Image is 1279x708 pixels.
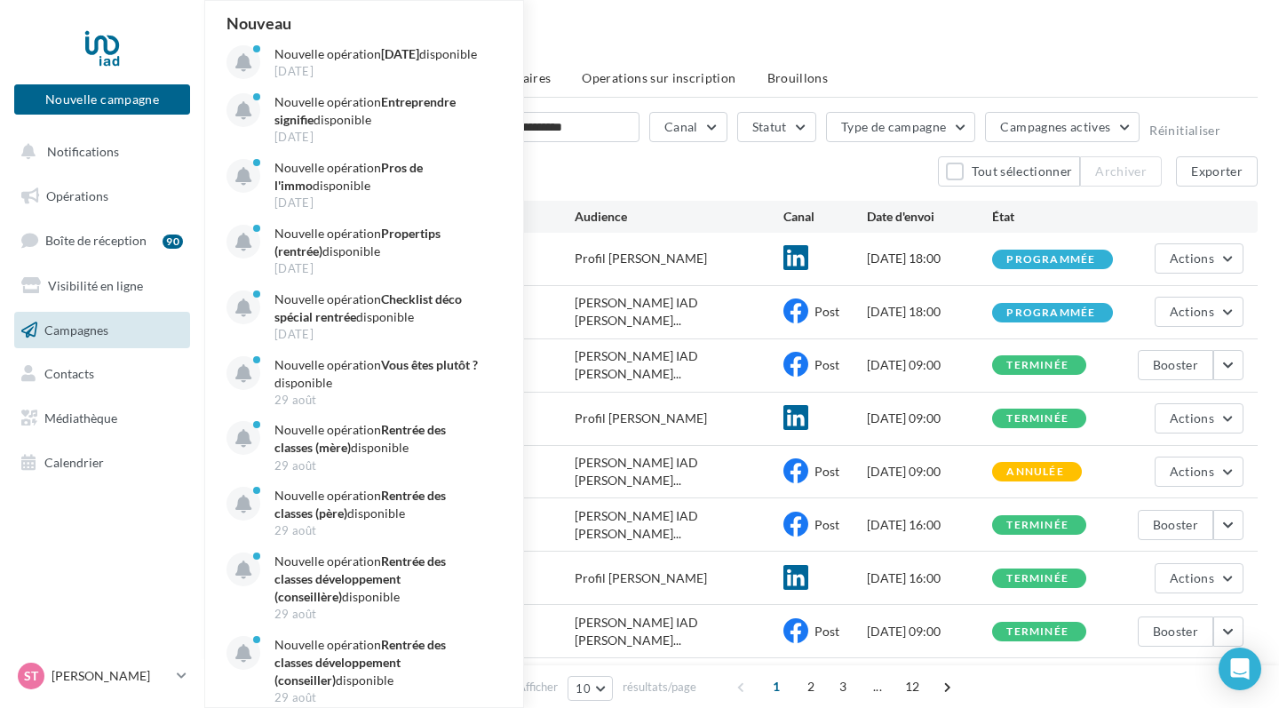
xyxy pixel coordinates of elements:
[575,250,707,267] div: Profil [PERSON_NAME]
[814,464,839,479] span: Post
[24,667,38,685] span: ST
[44,322,108,337] span: Campagnes
[867,250,992,267] div: [DATE] 18:00
[814,304,839,319] span: Post
[783,208,867,226] div: Canal
[1006,360,1068,371] div: terminée
[1219,648,1261,690] div: Open Intercom Messenger
[576,681,591,696] span: 10
[14,659,190,693] a: ST [PERSON_NAME]
[767,70,829,85] span: Brouillons
[623,679,696,696] span: résultats/page
[863,672,892,701] span: ...
[1176,156,1258,187] button: Exporter
[1149,123,1220,138] button: Réinitialiser
[11,312,194,349] a: Campagnes
[1155,457,1243,487] button: Actions
[649,112,727,142] button: Canal
[575,569,707,587] div: Profil [PERSON_NAME]
[1080,156,1162,187] button: Archiver
[938,156,1080,187] button: Tout sélectionner
[1170,464,1214,479] span: Actions
[1138,617,1213,647] button: Booster
[814,517,839,532] span: Post
[11,355,194,393] a: Contacts
[11,267,194,305] a: Visibilité en ligne
[826,112,976,142] button: Type de campagne
[1006,466,1063,478] div: annulée
[44,410,117,426] span: Médiathèque
[1170,570,1214,585] span: Actions
[867,623,992,640] div: [DATE] 09:00
[575,410,707,427] div: Profil [PERSON_NAME]
[47,144,119,159] span: Notifications
[1155,297,1243,327] button: Actions
[1138,350,1213,380] button: Booster
[575,294,783,330] span: [PERSON_NAME] IAD [PERSON_NAME]...
[582,70,735,85] span: Operations sur inscription
[52,667,170,685] p: [PERSON_NAME]
[867,208,992,226] div: Date d'envoi
[762,672,790,701] span: 1
[11,178,194,215] a: Opérations
[737,112,816,142] button: Statut
[867,569,992,587] div: [DATE] 16:00
[1000,119,1110,134] span: Campagnes actives
[11,133,187,171] button: Notifications
[163,235,183,249] div: 90
[898,672,927,701] span: 12
[568,676,613,701] button: 10
[518,679,558,696] span: Afficher
[226,28,1258,55] div: Mes campagnes
[1155,563,1243,593] button: Actions
[867,303,992,321] div: [DATE] 18:00
[1006,254,1095,266] div: programmée
[11,221,194,259] a: Boîte de réception90
[1155,403,1243,434] button: Actions
[46,188,108,203] span: Opérations
[829,672,857,701] span: 3
[1006,413,1068,425] div: terminée
[985,112,1140,142] button: Campagnes actives
[1170,251,1214,266] span: Actions
[867,410,992,427] div: [DATE] 09:00
[1170,410,1214,426] span: Actions
[44,366,94,381] span: Contacts
[867,463,992,481] div: [DATE] 09:00
[867,516,992,534] div: [DATE] 16:00
[575,208,783,226] div: Audience
[1170,304,1214,319] span: Actions
[44,455,104,470] span: Calendrier
[814,357,839,372] span: Post
[992,208,1117,226] div: État
[1006,307,1095,319] div: programmée
[45,233,147,248] span: Boîte de réception
[1138,510,1213,540] button: Booster
[575,614,783,649] span: [PERSON_NAME] IAD [PERSON_NAME]...
[48,278,143,293] span: Visibilité en ligne
[1155,243,1243,274] button: Actions
[1006,573,1068,585] div: terminée
[575,507,783,543] span: [PERSON_NAME] IAD [PERSON_NAME]...
[575,347,783,383] span: [PERSON_NAME] IAD [PERSON_NAME]...
[11,400,194,437] a: Médiathèque
[11,444,194,481] a: Calendrier
[797,672,825,701] span: 2
[1006,520,1068,531] div: terminée
[814,624,839,639] span: Post
[867,356,992,374] div: [DATE] 09:00
[14,84,190,115] button: Nouvelle campagne
[575,454,783,489] span: [PERSON_NAME] IAD [PERSON_NAME]...
[1006,626,1068,638] div: terminée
